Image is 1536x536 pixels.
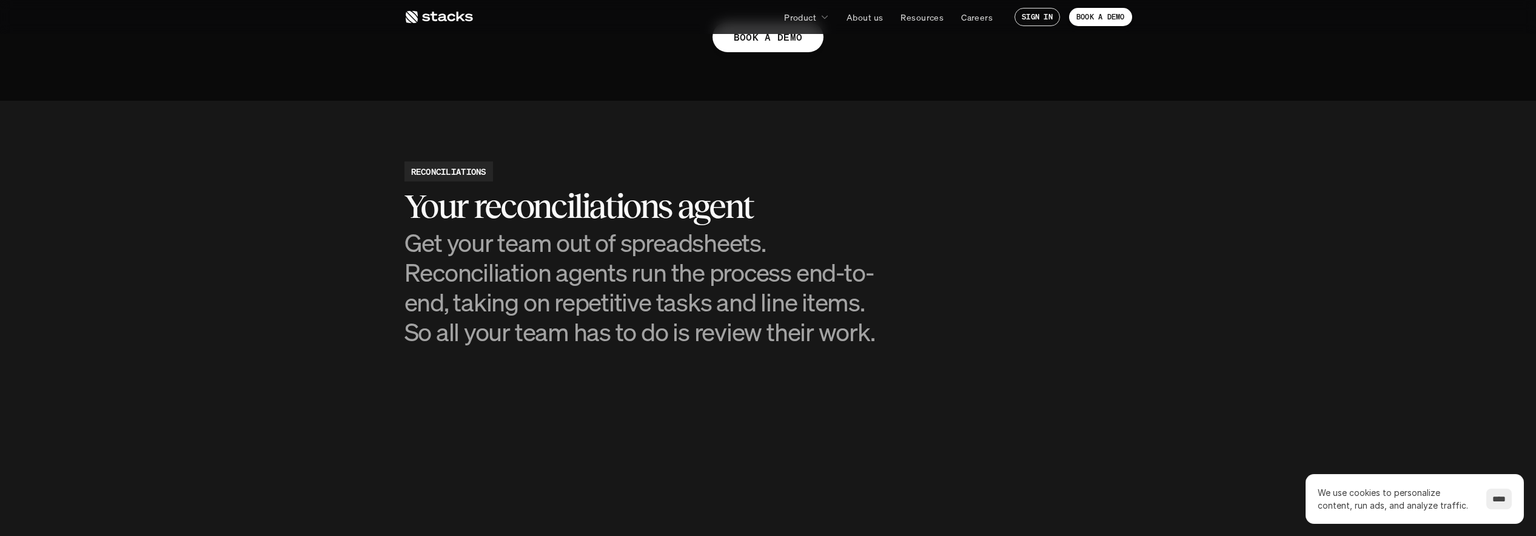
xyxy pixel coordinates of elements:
[954,6,1000,28] a: Careers
[734,29,803,46] p: BOOK A DEMO
[1014,8,1060,26] a: SIGN IN
[1022,13,1053,21] p: SIGN IN
[839,6,890,28] a: About us
[713,22,824,52] a: BOOK A DEMO
[404,188,890,225] h2: Your reconciliations agent
[961,11,993,24] p: Careers
[900,11,944,24] p: Resources
[404,228,890,347] h3: Get your team out of spreadsheets. Reconciliation agents run the process end-to-end, taking on re...
[1076,13,1125,21] p: BOOK A DEMO
[1069,8,1132,26] a: BOOK A DEMO
[893,6,951,28] a: Resources
[1318,486,1474,512] p: We use cookies to personalize content, run ads, and analyze traffic.
[784,11,816,24] p: Product
[411,165,486,178] h2: RECONCILIATIONS
[847,11,883,24] p: About us
[143,231,196,240] a: Privacy Policy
